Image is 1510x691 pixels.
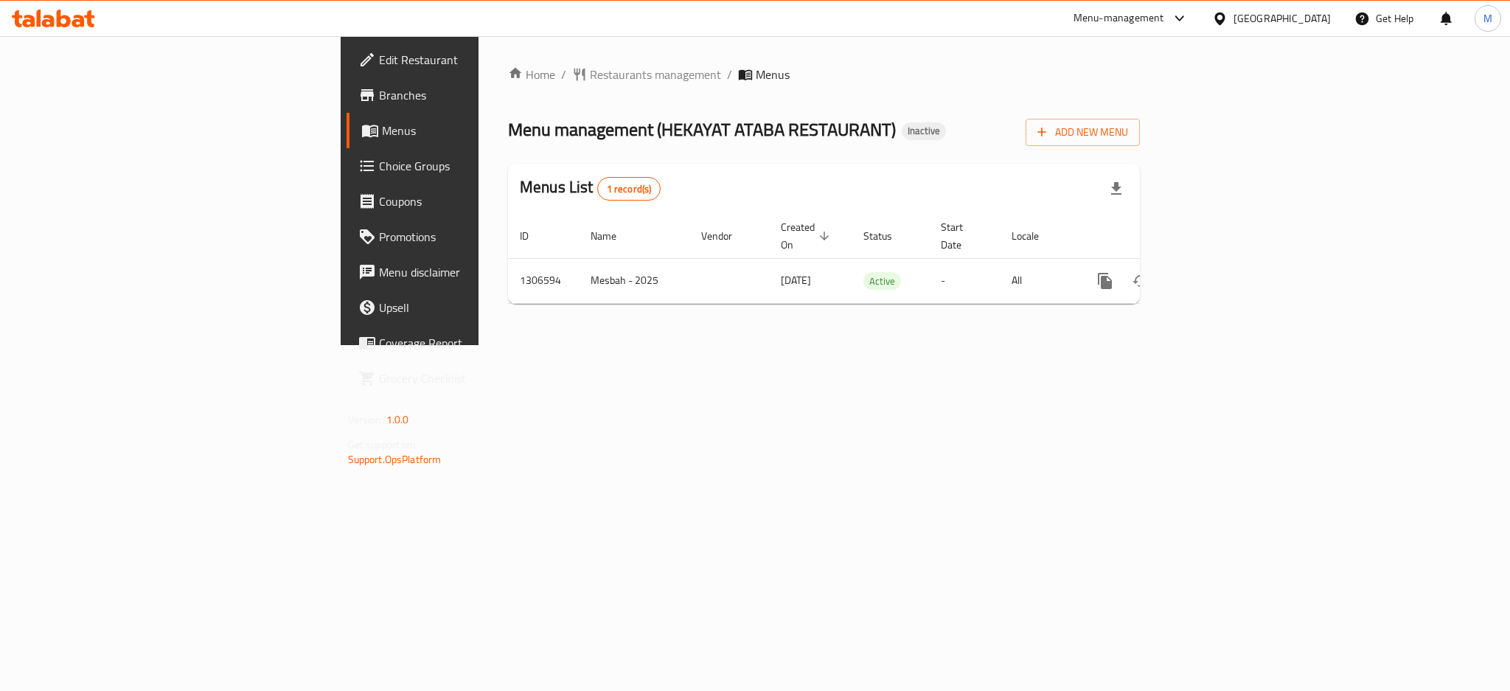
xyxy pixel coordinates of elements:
span: Grocery Checklist [379,369,581,387]
li: / [727,66,732,83]
span: ID [520,227,548,245]
button: Add New Menu [1026,119,1140,146]
div: Menu-management [1074,10,1164,27]
div: Active [863,272,901,290]
a: Upsell [347,290,593,325]
td: - [929,258,1000,303]
span: Get support on: [348,435,416,454]
span: [DATE] [781,271,811,290]
span: Start Date [941,218,982,254]
span: Restaurants management [590,66,721,83]
span: 1.0.0 [386,410,409,429]
a: Menu disclaimer [347,254,593,290]
span: Promotions [379,228,581,246]
a: Choice Groups [347,148,593,184]
span: Upsell [379,299,581,316]
span: Active [863,273,901,290]
nav: breadcrumb [508,66,1140,83]
span: Name [591,227,636,245]
span: Coverage Report [379,334,581,352]
span: Coupons [379,192,581,210]
span: Vendor [701,227,751,245]
span: Version: [348,410,384,429]
a: Coverage Report [347,325,593,361]
button: more [1088,263,1123,299]
a: Restaurants management [572,66,721,83]
span: Menus [756,66,790,83]
span: M [1483,10,1492,27]
a: Branches [347,77,593,113]
span: 1 record(s) [598,182,661,196]
h2: Menus List [520,176,661,201]
span: Menus [382,122,581,139]
a: Menus [347,113,593,148]
td: All [1000,258,1076,303]
table: enhanced table [508,214,1241,304]
th: Actions [1076,214,1241,259]
div: Export file [1099,171,1134,206]
a: Edit Restaurant [347,42,593,77]
div: Inactive [902,122,946,140]
div: Total records count [597,177,661,201]
span: Edit Restaurant [379,51,581,69]
a: Support.OpsPlatform [348,450,442,469]
span: Inactive [902,125,946,137]
span: Menu disclaimer [379,263,581,281]
a: Coupons [347,184,593,219]
a: Promotions [347,219,593,254]
span: Branches [379,86,581,104]
div: [GEOGRAPHIC_DATA] [1234,10,1331,27]
span: Status [863,227,911,245]
span: Menu management ( HEKAYAT ATABA RESTAURANT ) [508,113,896,146]
span: Add New Menu [1037,123,1128,142]
a: Grocery Checklist [347,361,593,396]
td: Mesbah - 2025 [579,258,689,303]
span: Choice Groups [379,157,581,175]
span: Locale [1012,227,1058,245]
span: Created On [781,218,834,254]
button: Change Status [1123,263,1158,299]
